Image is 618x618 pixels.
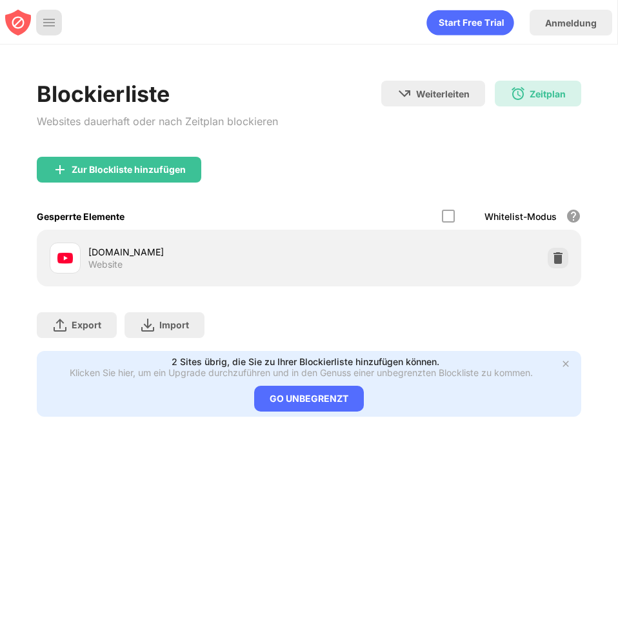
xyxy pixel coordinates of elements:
div: Import [159,319,189,330]
div: Klicken Sie hier, um ein Upgrade durchzuführen und in den Genuss einer unbegrenzten Blockliste zu... [70,367,533,378]
div: Zeitplan [530,88,566,99]
div: Weiterleiten [416,88,470,99]
img: blocksite-icon-red.svg [5,10,31,35]
img: favicons [57,250,73,266]
div: GO UNBEGRENZT [254,386,364,412]
div: [DOMAIN_NAME] [88,245,309,259]
div: Zur Blockliste hinzufügen [72,164,186,175]
div: animation [426,10,514,35]
img: x-button.svg [561,359,571,369]
div: Gesperrte Elemente [37,211,125,222]
div: Export [72,319,101,330]
div: Anmeldung [545,17,597,28]
div: Blockierliste [37,81,278,107]
div: Whitelist-Modus [484,211,557,222]
div: Website [88,259,123,270]
div: 2 Sites übrig, die Sie zu Ihrer Blockierliste hinzufügen können. [172,356,439,367]
div: Websites dauerhaft oder nach Zeitplan blockieren [37,112,278,131]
